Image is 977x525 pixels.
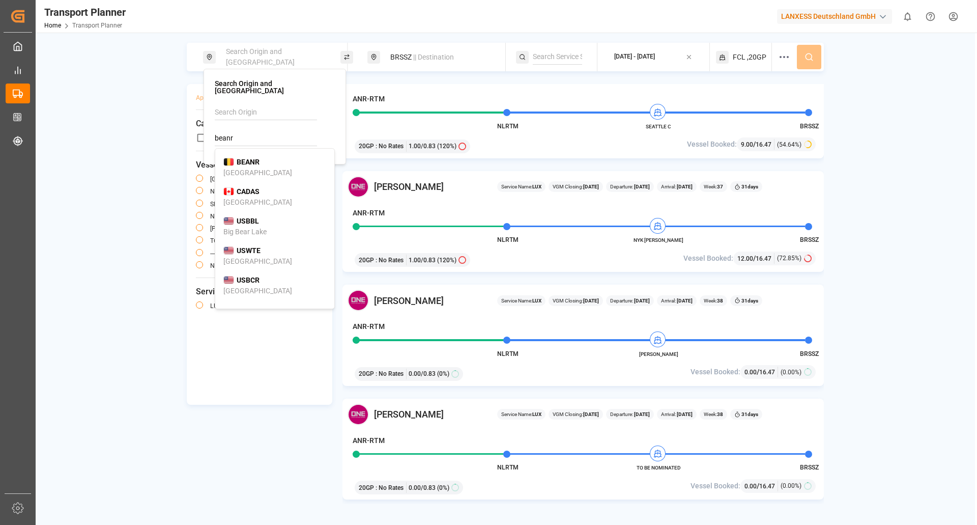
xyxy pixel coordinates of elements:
b: USWTE [237,246,261,255]
div: / [744,367,778,377]
span: FCL [733,52,745,63]
img: Carrier [348,404,369,425]
b: BEANR [237,158,260,166]
span: : No Rates [376,142,404,151]
span: [PERSON_NAME] [374,407,444,421]
span: (120%) [437,256,456,265]
span: (0.00%) [781,481,801,490]
b: [DATE] [676,298,693,303]
span: ,20GP [747,52,766,63]
h4: ANR-RTM [353,94,385,104]
span: Arrival: [661,183,693,190]
b: 37 [717,184,723,189]
h4: ANR-RTM [353,435,385,446]
button: show 0 new notifications [896,5,919,28]
span: Departure: [610,183,650,190]
span: 16.47 [759,369,775,376]
span: Service Name: [501,183,541,190]
img: Carrier [348,176,369,198]
div: [GEOGRAPHIC_DATA] [223,256,292,267]
span: [PERSON_NAME] [630,350,686,358]
span: 16.47 [759,483,775,490]
input: Search POL [215,131,317,146]
span: NLRTM [497,464,519,471]
span: (0%) [437,483,449,492]
b: [DATE] [583,184,599,189]
span: 20GP [359,256,374,265]
label: NYK DEMETER [210,263,252,269]
input: Search Service String [533,49,582,65]
span: (0%) [437,369,449,378]
span: : No Rates [376,256,404,265]
button: LANXESS Deutschland GmbH [777,7,896,26]
label: --- [210,251,215,257]
a: Home [44,22,61,29]
b: [DATE] [676,184,693,189]
b: USBBL [237,217,259,225]
span: BRSSZ [800,350,819,357]
span: 0.00 / 0.83 [409,369,436,378]
label: NYK [PERSON_NAME] [210,213,272,219]
span: Vessel Booked: [683,253,733,264]
b: 31 days [741,411,758,417]
label: [PERSON_NAME] [210,226,258,232]
b: 38 [717,298,723,303]
div: Big Bear Lake [223,227,267,237]
b: 38 [717,411,723,417]
b: [DATE] [633,184,650,189]
span: Departure: [610,297,650,305]
b: USBCR [237,276,260,284]
div: / [741,139,774,150]
b: [DATE] [633,298,650,303]
label: [GEOGRAPHIC_DATA] [210,176,270,182]
span: VGM Closing: [553,410,599,418]
span: VGM Closing: [553,183,599,190]
b: [DATE] [676,411,693,417]
span: NLRTM [497,123,519,130]
span: 20GP [359,483,374,492]
span: Arrival: [661,410,693,418]
span: 16.47 [756,141,771,148]
b: [DATE] [583,411,599,417]
span: SEATTLE C [630,123,686,130]
div: [DATE] - [DATE] [614,52,655,62]
span: Vessel Name [196,159,323,171]
span: || Destination [413,53,454,61]
span: Week: [704,297,723,305]
span: (72.85%) [777,254,801,263]
span: (0.00%) [781,368,801,377]
span: : No Rates [376,483,404,492]
img: country [223,217,234,225]
span: BRSSZ [800,123,819,130]
b: 31 days [741,298,758,303]
b: LUX [532,298,541,303]
span: [PERSON_NAME] [374,294,444,308]
div: [GEOGRAPHIC_DATA] [223,286,292,296]
span: 20GP [359,369,374,378]
img: country [223,246,234,255]
button: [DATE] - [DATE] [604,47,703,67]
h4: ANR-RTM [353,208,385,218]
span: : No Rates [376,369,404,378]
div: Transport Planner [44,5,126,20]
span: 12.00 [737,255,753,262]
div: BRSSZ [384,48,494,67]
div: / [737,253,774,264]
span: NLRTM [497,350,519,357]
span: TO BE NOMINATED [630,464,686,472]
h4: Search Origin and [GEOGRAPHIC_DATA] [215,80,335,94]
span: 0.00 [744,369,757,376]
b: [DATE] [583,298,599,303]
div: LANXESS Deutschland GmbH [777,9,892,24]
span: Vessel Booked: [691,481,740,491]
button: Help Center [919,5,942,28]
span: [PERSON_NAME] [374,180,444,194]
span: (54.64%) [777,140,801,149]
span: Service Name: [501,297,541,305]
img: country [223,276,234,284]
span: (120%) [437,142,456,151]
span: 1.00 / 0.83 [409,142,436,151]
span: 0.00 / 0.83 [409,483,436,492]
b: 31 days [741,184,758,189]
input: Search Origin [215,105,317,120]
